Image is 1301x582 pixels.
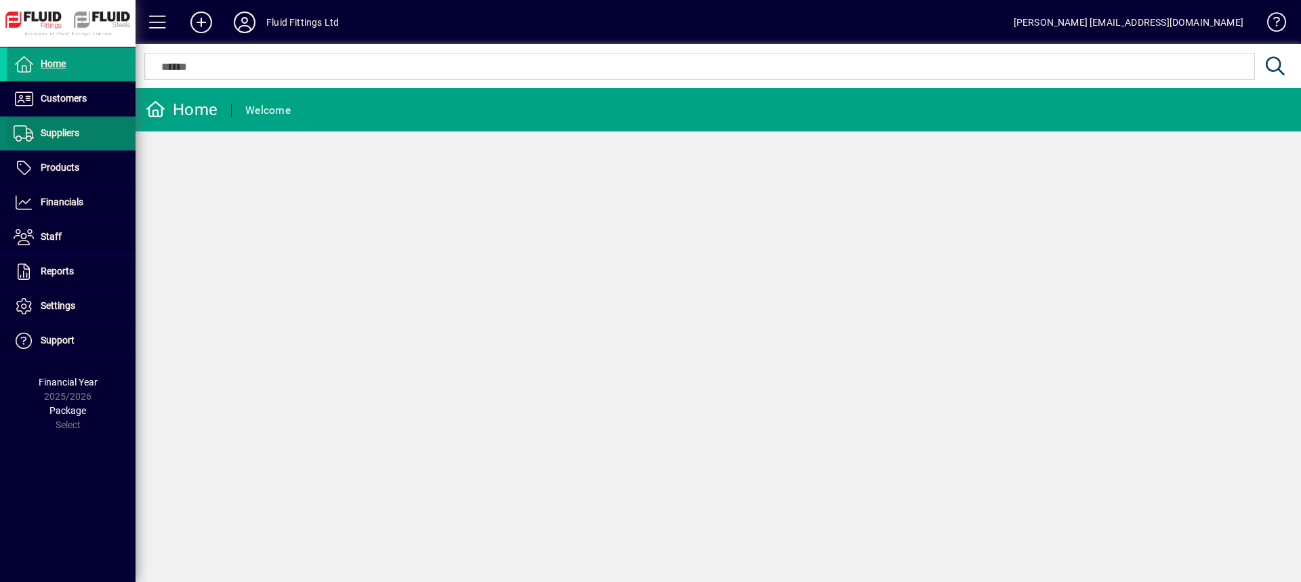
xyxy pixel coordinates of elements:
a: Knowledge Base [1257,3,1284,47]
a: Suppliers [7,117,136,150]
div: [PERSON_NAME] [EMAIL_ADDRESS][DOMAIN_NAME] [1014,12,1243,33]
div: Fluid Fittings Ltd [266,12,339,33]
a: Settings [7,289,136,323]
a: Financials [7,186,136,220]
span: Staff [41,231,62,242]
span: Financial Year [39,377,98,388]
a: Customers [7,82,136,116]
div: Home [146,99,218,121]
button: Add [180,10,223,35]
a: Products [7,151,136,185]
span: Suppliers [41,127,79,138]
a: Reports [7,255,136,289]
a: Support [7,324,136,358]
span: Products [41,162,79,173]
div: Welcome [245,100,291,121]
span: Customers [41,93,87,104]
a: Staff [7,220,136,254]
span: Package [49,405,86,416]
span: Support [41,335,75,346]
span: Reports [41,266,74,276]
span: Settings [41,300,75,311]
span: Home [41,58,66,69]
span: Financials [41,196,83,207]
button: Profile [223,10,266,35]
